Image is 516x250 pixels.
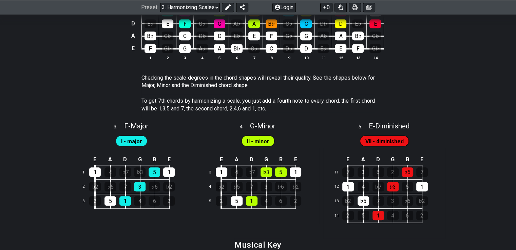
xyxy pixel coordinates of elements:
[149,167,160,177] div: 5
[119,182,131,191] div: 7
[163,196,175,206] div: 2
[134,167,146,177] div: ♭3
[387,196,399,206] div: 3
[196,44,208,53] div: A♭
[318,44,329,53] div: E♭
[246,54,263,61] th: 7
[359,123,369,131] span: 5 .
[300,32,312,40] div: G
[385,154,400,165] td: G
[142,54,159,61] th: 1
[248,32,260,40] div: E
[214,154,229,165] td: E
[163,167,175,177] div: 1
[121,137,142,146] span: First enable full edit mode to edit
[89,182,101,191] div: ♭2
[205,194,221,209] td: 5
[149,182,160,191] div: ♭6
[228,54,246,61] th: 6
[104,182,116,191] div: ♭5
[145,19,156,28] div: E♭
[179,19,191,28] div: F
[331,194,348,209] td: 13
[288,154,303,165] td: E
[250,122,275,130] span: G - Minor
[280,54,298,61] th: 9
[290,167,301,177] div: 1
[231,44,243,53] div: B♭
[331,180,348,194] td: 12
[87,154,103,165] td: E
[133,154,147,165] td: G
[124,122,148,130] span: F - Major
[387,167,399,177] div: 2
[231,19,243,28] div: A♭
[89,196,101,206] div: 2
[372,211,384,220] div: 1
[283,44,294,53] div: D♭
[415,154,429,165] td: E
[372,182,384,191] div: ♭7
[369,32,381,40] div: C♭
[402,211,413,220] div: 6
[372,167,384,177] div: 6
[231,196,243,206] div: 5
[283,19,294,28] div: C♭
[129,29,137,42] td: A
[356,154,371,165] td: A
[176,54,194,61] th: 3
[216,196,227,206] div: 2
[320,3,332,12] button: 0
[331,165,348,180] td: 11
[358,182,369,191] div: 4
[416,167,428,177] div: 7
[78,180,95,194] td: 2
[134,196,146,206] div: 4
[141,4,157,11] span: Preset
[216,182,227,191] div: ♭2
[298,54,315,61] th: 10
[358,211,369,220] div: 5
[261,167,272,177] div: ♭3
[266,19,277,28] div: B♭
[332,54,349,61] th: 12
[416,211,428,220] div: 2
[349,54,367,61] th: 13
[371,154,386,165] td: D
[335,32,346,40] div: A
[358,196,369,206] div: ♭5
[145,32,156,40] div: B♭
[214,19,225,28] div: G
[275,167,287,177] div: 5
[118,154,133,165] td: D
[234,241,282,249] h2: Musical Key
[272,3,296,12] button: Login
[147,154,162,165] td: B
[349,3,361,12] button: Print
[196,19,208,28] div: G♭
[162,32,173,40] div: C♭
[236,3,248,12] button: Share Preset
[231,167,243,177] div: 4
[103,154,118,165] td: A
[331,208,348,223] td: 14
[247,137,269,146] span: First enable full edit mode to edit
[134,182,146,191] div: 3
[300,19,312,28] div: C
[318,32,329,40] div: A♭
[246,182,257,191] div: 7
[275,182,287,191] div: ♭6
[119,196,131,206] div: 1
[352,44,364,53] div: F
[240,123,250,131] span: 4 .
[129,18,137,30] td: D
[114,123,124,131] span: 3 .
[318,19,329,28] div: D♭
[416,182,428,191] div: 1
[283,32,294,40] div: G♭
[194,54,211,61] th: 4
[290,196,301,206] div: 2
[162,154,176,165] td: E
[352,32,364,40] div: B♭
[315,54,332,61] th: 11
